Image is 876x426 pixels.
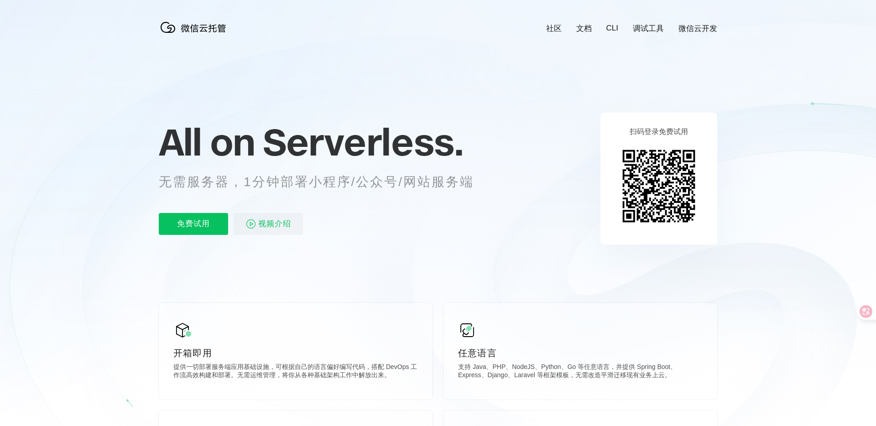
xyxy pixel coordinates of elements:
[159,30,232,38] a: 微信云托管
[458,347,703,359] p: 任意语言
[576,23,592,34] a: 文档
[606,24,618,33] a: CLI
[159,18,232,36] img: 微信云托管
[630,127,688,137] p: 扫码登录免费试用
[245,218,256,229] img: video_play.svg
[258,213,291,235] span: 视频介绍
[159,173,491,191] p: 无需服务器，1分钟部署小程序/公众号/网站服务端
[678,23,717,34] a: 微信云开发
[173,347,418,359] p: 开箱即用
[159,213,228,235] p: 免费试用
[546,23,562,34] a: 社区
[159,119,254,165] span: All on
[173,363,418,381] p: 提供一切部署服务端应用基础设施，可根据自己的语言偏好编写代码，搭配 DevOps 工作流高效构建和部署。无需运维管理，将你从各种基础架构工作中解放出来。
[263,119,463,165] span: Serverless.
[633,23,664,34] a: 调试工具
[458,363,703,381] p: 支持 Java、PHP、NodeJS、Python、Go 等任意语言，并提供 Spring Boot、Express、Django、Laravel 等框架模板，无需改造平滑迁移现有业务上云。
